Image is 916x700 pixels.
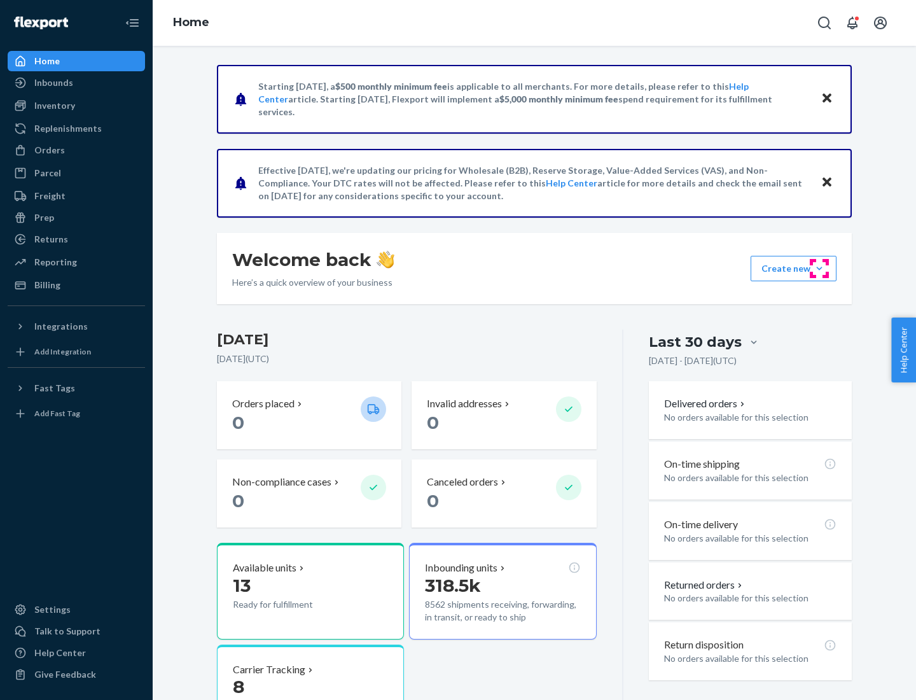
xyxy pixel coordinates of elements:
[664,457,740,472] p: On-time shipping
[8,621,145,641] a: Talk to Support
[664,638,744,652] p: Return disposition
[812,10,837,36] button: Open Search Box
[8,275,145,295] a: Billing
[233,598,350,611] p: Ready for fulfillment
[34,76,73,89] div: Inbounds
[8,599,145,620] a: Settings
[233,561,296,575] p: Available units
[425,561,497,575] p: Inbounding units
[34,55,60,67] div: Home
[14,17,68,29] img: Flexport logo
[8,95,145,116] a: Inventory
[232,412,244,433] span: 0
[409,543,596,640] button: Inbounding units318.5k8562 shipments receiving, forwarding, in transit, or ready to ship
[8,252,145,272] a: Reporting
[217,459,401,528] button: Non-compliance cases 0
[232,396,295,411] p: Orders placed
[664,592,836,605] p: No orders available for this selection
[258,164,808,202] p: Effective [DATE], we're updating our pricing for Wholesale (B2B), Reserve Storage, Value-Added Se...
[8,664,145,685] button: Give Feedback
[664,532,836,545] p: No orders available for this selection
[232,475,331,489] p: Non-compliance cases
[34,408,80,419] div: Add Fast Tag
[217,330,597,350] h3: [DATE]
[427,412,439,433] span: 0
[232,490,244,512] span: 0
[8,378,145,398] button: Fast Tags
[217,381,401,449] button: Orders placed 0
[868,10,893,36] button: Open account menu
[34,625,101,638] div: Talk to Support
[233,676,244,697] span: 8
[34,167,61,179] div: Parcel
[34,668,96,681] div: Give Feedback
[163,4,219,41] ol: breadcrumbs
[649,332,742,352] div: Last 30 days
[649,354,737,367] p: [DATE] - [DATE] ( UTC )
[34,647,86,659] div: Help Center
[546,178,597,188] a: Help Center
[664,411,836,424] p: No orders available for this selection
[412,381,596,449] button: Invalid addresses 0
[8,403,145,424] a: Add Fast Tag
[34,144,65,157] div: Orders
[8,643,145,663] a: Help Center
[8,163,145,183] a: Parcel
[120,10,145,36] button: Close Navigation
[751,256,836,281] button: Create new
[819,174,835,192] button: Close
[233,662,305,677] p: Carrier Tracking
[427,475,498,489] p: Canceled orders
[8,140,145,160] a: Orders
[173,15,209,29] a: Home
[217,543,404,640] button: Available units13Ready for fulfillment
[34,346,91,357] div: Add Integration
[8,316,145,337] button: Integrations
[34,279,60,291] div: Billing
[8,118,145,139] a: Replenishments
[664,517,738,532] p: On-time delivery
[8,51,145,71] a: Home
[8,229,145,249] a: Returns
[8,207,145,228] a: Prep
[34,382,75,395] div: Fast Tags
[34,256,77,269] div: Reporting
[664,578,745,592] button: Returned orders
[34,320,88,333] div: Integrations
[34,211,54,224] div: Prep
[8,342,145,362] a: Add Integration
[8,73,145,93] a: Inbounds
[377,251,394,269] img: hand-wave emoji
[258,80,808,118] p: Starting [DATE], a is applicable to all merchants. For more details, please refer to this article...
[427,396,502,411] p: Invalid addresses
[34,122,102,135] div: Replenishments
[499,94,618,104] span: $5,000 monthly minimum fee
[335,81,447,92] span: $500 monthly minimum fee
[425,575,481,596] span: 318.5k
[233,575,251,596] span: 13
[232,248,394,271] h1: Welcome back
[412,459,596,528] button: Canceled orders 0
[664,652,836,665] p: No orders available for this selection
[34,190,66,202] div: Freight
[425,598,580,624] p: 8562 shipments receiving, forwarding, in transit, or ready to ship
[217,353,597,365] p: [DATE] ( UTC )
[8,186,145,206] a: Freight
[664,396,747,411] button: Delivered orders
[891,318,916,382] button: Help Center
[34,233,68,246] div: Returns
[34,99,75,112] div: Inventory
[840,10,865,36] button: Open notifications
[34,603,71,616] div: Settings
[664,472,836,484] p: No orders available for this selection
[232,276,394,289] p: Here’s a quick overview of your business
[427,490,439,512] span: 0
[819,90,835,108] button: Close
